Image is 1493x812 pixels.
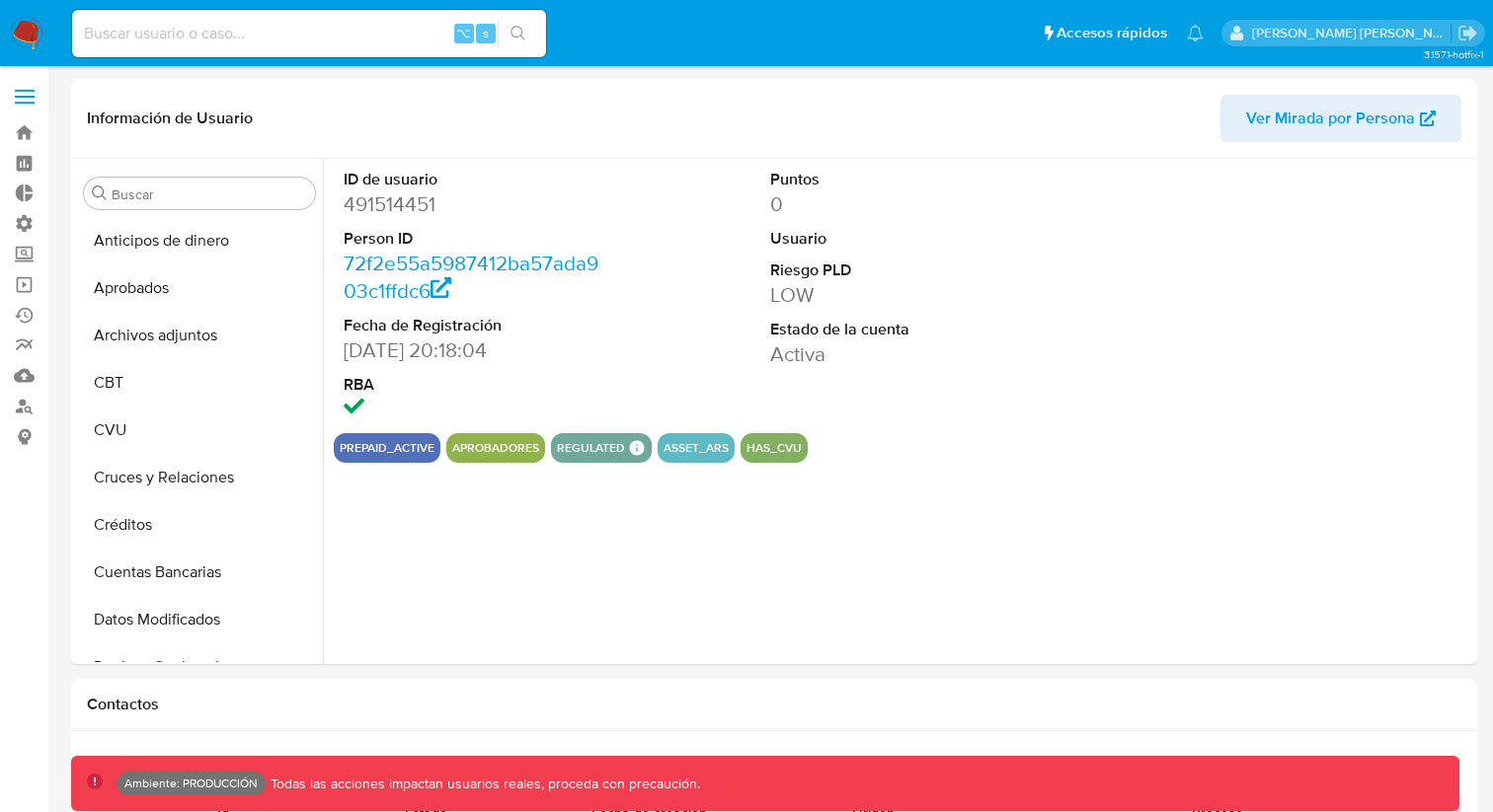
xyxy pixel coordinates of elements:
[770,169,1035,190] dt: Puntos
[664,444,729,452] button: asset_ars
[344,336,608,364] dd: [DATE] 20:18:04
[770,319,1035,340] dt: Estado de la cuenta
[124,779,258,787] p: Ambiente: PRODUCCIÓN
[344,190,608,218] dd: 491514451
[87,695,1461,714] h1: Contactos
[452,444,539,452] button: Aprobadores
[72,21,546,46] input: Buscar usuario o caso...
[92,185,108,201] button: Buscar
[87,109,253,128] h1: Información de Usuario
[344,169,608,190] dt: ID de usuario
[498,20,538,47] button: search-icon
[76,596,323,643] button: Datos Modificados
[1187,25,1204,41] a: Notificaciones
[76,454,323,501] button: Cruces y Relaciones
[770,340,1035,368] dd: Activa
[344,374,608,396] dt: RBA
[746,444,802,452] button: has_cvu
[483,24,489,42] span: s
[1246,95,1415,142] span: Ver Mirada por Persona
[76,549,323,596] button: Cuentas Bancarias
[76,312,323,359] button: Archivos adjuntos
[76,501,323,549] button: Créditos
[1220,95,1461,142] button: Ver Mirada por Persona
[557,444,625,452] button: regulated
[770,281,1035,309] dd: LOW
[76,264,323,312] button: Aprobados
[344,315,608,336] dt: Fecha de Registración
[770,190,1035,218] dd: 0
[1252,24,1452,42] p: edwin.alonso@mercadolibre.com.co
[76,217,323,264] button: Anticipos de dinero
[340,444,434,452] button: prepaid_active
[770,228,1035,250] dt: Usuario
[76,406,323,454] button: CVU
[456,24,471,42] span: ⌥
[76,359,323,406] button: CBT
[266,775,700,793] p: Todas las acciones impactan usuarios reales, proceda con precaución.
[76,643,323,691] button: Devices Geolocation
[344,249,598,305] a: 72f2e55a5987412ba57ada903c1ffdc6
[1057,23,1167,43] span: Accesos rápidos
[344,228,608,250] dt: Person ID
[112,185,307,203] input: Buscar
[1457,23,1478,43] a: Salir
[770,259,1035,281] dt: Riesgo PLD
